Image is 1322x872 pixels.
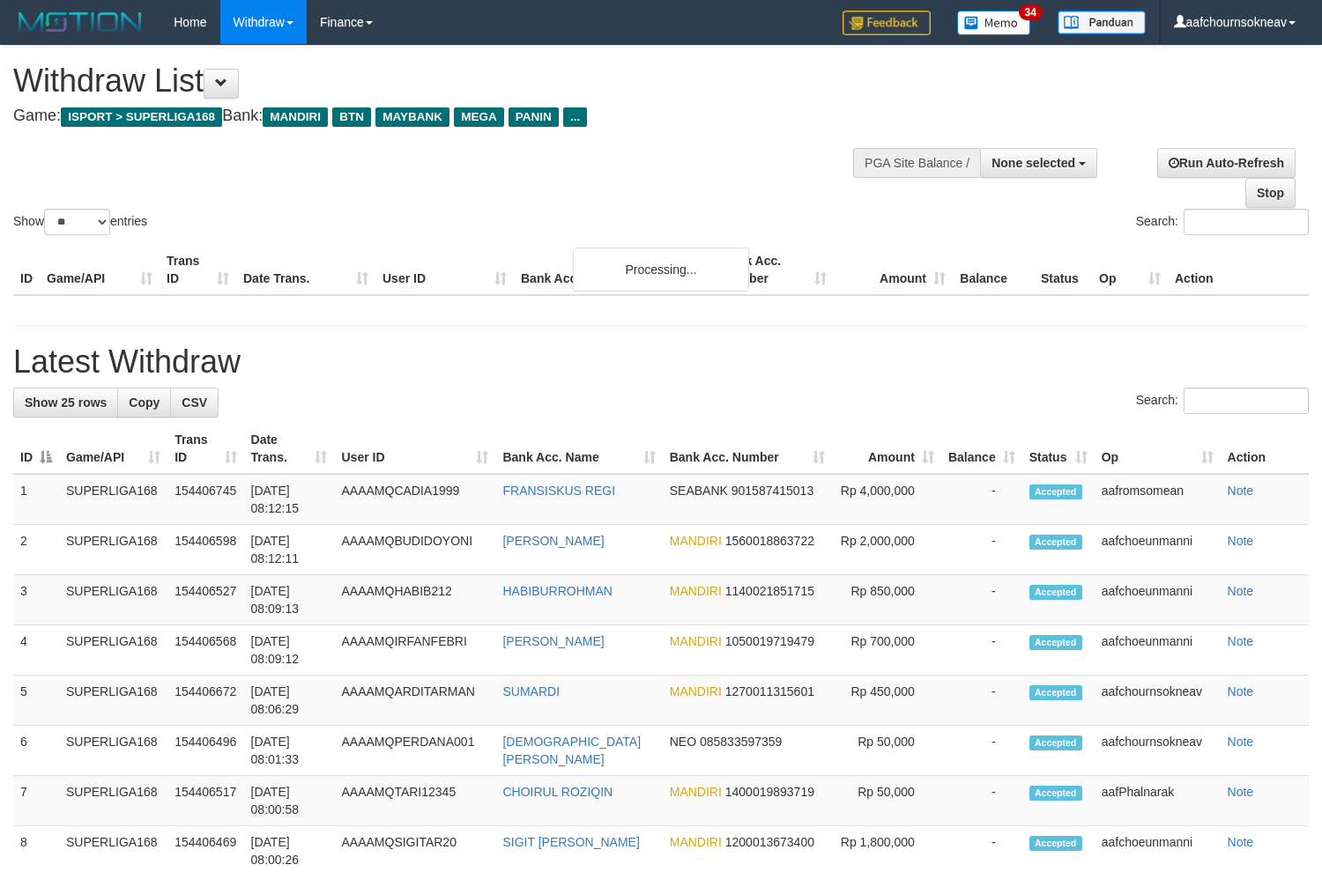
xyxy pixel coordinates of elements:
[509,107,559,127] span: PANIN
[941,424,1022,474] th: Balance: activate to sort column ascending
[1184,388,1309,414] input: Search:
[1184,209,1309,235] input: Search:
[1029,585,1082,600] span: Accepted
[1228,484,1254,498] a: Note
[236,245,375,295] th: Date Trans.
[980,148,1097,178] button: None selected
[502,684,560,698] a: SUMARDI
[13,575,59,625] td: 3
[375,245,514,295] th: User ID
[244,424,335,474] th: Date Trans.: activate to sort column ascending
[670,484,728,498] span: SEABANK
[1029,484,1082,499] span: Accepted
[853,148,980,178] div: PGA Site Balance /
[1095,676,1221,726] td: aafchournsokneav
[502,735,641,766] a: [DEMOGRAPHIC_DATA][PERSON_NAME]
[832,726,941,776] td: Rp 50,000
[732,484,813,498] span: Copy 901587415013 to clipboard
[670,534,722,548] span: MANDIRI
[1019,4,1043,20] span: 34
[502,484,615,498] a: FRANSISKUS REGI
[182,395,207,410] span: CSV
[1095,726,1221,776] td: aafchournsokneav
[1095,575,1221,625] td: aafchoeunmanni
[1228,785,1254,799] a: Note
[244,474,335,525] td: [DATE] 08:12:15
[334,525,495,575] td: AAAAMQBUDIDOYONI
[334,575,495,625] td: AAAAMQHABIB212
[832,776,941,826] td: Rp 50,000
[61,107,222,127] span: ISPORT > SUPERLIGA168
[13,245,40,295] th: ID
[941,575,1022,625] td: -
[13,776,59,826] td: 7
[941,676,1022,726] td: -
[832,575,941,625] td: Rp 850,000
[700,735,782,749] span: Copy 085833597359 to clipboard
[670,634,722,648] span: MANDIRI
[502,584,612,598] a: HABIBURROHMAN
[670,684,722,698] span: MANDIRI
[1228,835,1254,849] a: Note
[1029,685,1082,700] span: Accepted
[167,474,243,525] td: 154406745
[1228,684,1254,698] a: Note
[244,726,335,776] td: [DATE] 08:01:33
[670,735,696,749] span: NEO
[13,525,59,575] td: 2
[1168,245,1309,295] th: Action
[59,676,167,726] td: SUPERLIGA168
[957,11,1031,35] img: Button%20Memo.svg
[1136,209,1309,235] label: Search:
[1095,776,1221,826] td: aafPhalnarak
[334,676,495,726] td: AAAAMQARDITARMAN
[1034,245,1092,295] th: Status
[1221,424,1309,474] th: Action
[1029,635,1082,650] span: Accepted
[334,625,495,676] td: AAAAMQIRFANFEBRI
[832,474,941,525] td: Rp 4,000,000
[167,676,243,726] td: 154406672
[991,156,1075,170] span: None selected
[1136,388,1309,414] label: Search:
[59,424,167,474] th: Game/API: activate to sort column ascending
[334,776,495,826] td: AAAAMQTARI12345
[495,424,662,474] th: Bank Acc. Name: activate to sort column ascending
[1245,178,1296,208] a: Stop
[244,575,335,625] td: [DATE] 08:09:13
[129,395,160,410] span: Copy
[160,245,236,295] th: Trans ID
[832,676,941,726] td: Rp 450,000
[13,676,59,726] td: 5
[1095,525,1221,575] td: aafchoeunmanni
[573,248,749,292] div: Processing...
[13,63,864,99] h1: Withdraw List
[834,245,953,295] th: Amount
[167,625,243,676] td: 154406568
[502,835,639,849] a: SIGIT [PERSON_NAME]
[334,726,495,776] td: AAAAMQPERDANA001
[502,785,613,799] a: CHOIRUL ROZIQIN
[725,835,814,849] span: Copy 1200013673400 to clipboard
[1029,535,1082,550] span: Accepted
[13,209,147,235] label: Show entries
[59,726,167,776] td: SUPERLIGA168
[1228,584,1254,598] a: Note
[725,634,814,648] span: Copy 1050019719479 to clipboard
[13,726,59,776] td: 6
[13,9,147,35] img: MOTION_logo.png
[941,625,1022,676] td: -
[59,776,167,826] td: SUPERLIGA168
[725,785,814,799] span: Copy 1400019893719 to clipboard
[244,676,335,726] td: [DATE] 08:06:29
[1095,474,1221,525] td: aafromsomean
[244,776,335,826] td: [DATE] 08:00:58
[13,344,1309,380] h1: Latest Withdraw
[1095,424,1221,474] th: Op: activate to sort column ascending
[454,107,504,127] span: MEGA
[332,107,371,127] span: BTN
[13,107,864,125] h4: Game: Bank:
[502,534,604,548] a: [PERSON_NAME]
[725,584,814,598] span: Copy 1140021851715 to clipboard
[375,107,449,127] span: MAYBANK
